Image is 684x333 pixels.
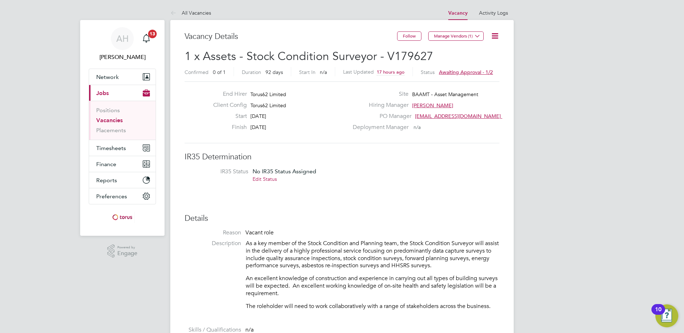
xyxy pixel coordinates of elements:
span: Vacant role [245,229,274,236]
button: Preferences [89,188,156,204]
button: Open Resource Center, 10 new notifications [655,304,678,327]
span: 1 x Assets - Stock Condition Surveyor - V179627 [185,49,433,63]
span: [DATE] [250,124,266,130]
a: Placements [96,127,126,134]
label: Deployment Manager [348,124,409,131]
span: AH [116,34,129,43]
span: [PERSON_NAME] [412,102,453,109]
label: Description [185,240,241,247]
button: Network [89,69,156,85]
span: Jobs [96,90,109,96]
span: Network [96,74,119,80]
img: torus-logo-retina.png [110,212,135,223]
span: Engage [117,250,137,257]
span: Torus62 Limited [250,91,286,98]
a: Go to home page [89,212,156,223]
label: Status [421,69,435,75]
span: Powered by [117,244,137,250]
button: Reports [89,172,156,188]
a: 13 [139,27,153,50]
button: Manage Vendors (1) [428,31,484,41]
span: No IR35 Status Assigned [253,168,316,175]
label: Start In [299,69,316,75]
a: AH[PERSON_NAME] [89,27,156,61]
span: 92 days [265,69,283,75]
button: Timesheets [89,140,156,156]
button: Follow [397,31,421,41]
h3: IR35 Determination [185,152,499,162]
label: End Hirer [207,90,247,98]
label: Site [348,90,409,98]
div: Jobs [89,101,156,140]
a: Powered byEngage [107,244,138,258]
label: IR35 Status [192,168,248,175]
span: n/a [414,124,421,130]
span: n/a [320,69,327,75]
p: An excellent knowledge of construction and experience in carrying out all types of building surve... [246,275,499,297]
span: [DATE] [250,113,266,119]
nav: Main navigation [80,20,165,236]
a: Positions [96,107,120,114]
label: Client Config [207,101,247,109]
a: Vacancies [96,117,123,124]
p: As a key member of the Stock Condition and Planning team, the Stock Condition Surveyor will assis... [246,240,499,269]
button: Jobs [89,85,156,101]
label: Hiring Manager [348,101,409,109]
span: Preferences [96,193,127,200]
div: 10 [655,309,661,319]
label: Start [207,113,247,120]
a: Vacancy [448,10,468,16]
span: Awaiting approval - 1/2 [439,69,493,75]
span: Timesheets [96,145,126,151]
span: Finance [96,161,116,168]
label: Finish [207,124,247,131]
span: Reports [96,177,117,184]
label: PO Manager [348,113,411,120]
span: 17 hours ago [377,69,405,75]
span: 0 of 1 [213,69,226,75]
a: All Vacancies [170,10,211,16]
span: 13 [148,30,157,38]
label: Confirmed [185,69,209,75]
button: Finance [89,156,156,172]
h3: Vacancy Details [185,31,397,42]
label: Duration [242,69,261,75]
h3: Details [185,213,499,224]
label: Last Updated [343,69,374,75]
span: BAAMT - Asset Management [412,91,478,98]
a: Activity Logs [479,10,508,16]
label: Reason [185,229,241,237]
p: The roleholder will need to work collaboratively with a range of stakeholders across the business. [246,303,499,310]
a: Edit Status [253,176,277,182]
span: Torus62 Limited [250,102,286,109]
span: Andrew Harkin [89,53,156,61]
span: [EMAIL_ADDRESS][DOMAIN_NAME] working@torus.… [415,113,542,119]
